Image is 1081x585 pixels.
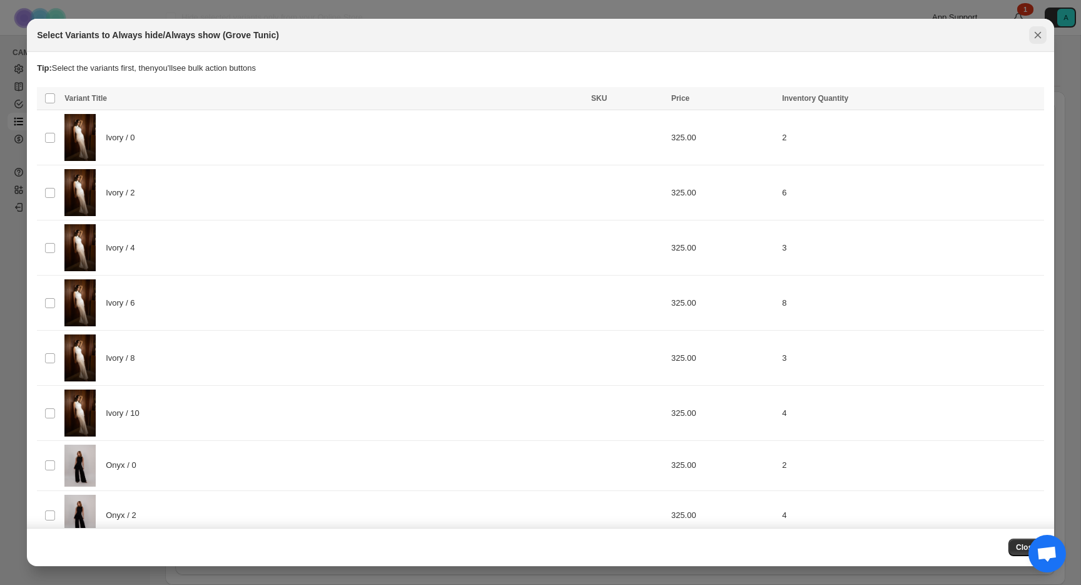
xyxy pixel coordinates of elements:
[64,279,96,326] img: SAMY5485.jpg
[106,407,146,420] span: Ivory / 10
[778,441,1044,491] td: 2
[64,390,96,437] img: SAMY5485.jpg
[37,62,1044,75] p: Select the variants first, then you'll see bulk action buttons
[37,63,52,73] strong: Tip:
[667,490,778,541] td: 325.00
[106,242,141,254] span: Ivory / 4
[106,352,141,365] span: Ivory / 8
[64,114,96,161] img: SAMY5485.jpg
[106,297,141,309] span: Ivory / 6
[667,331,778,386] td: 325.00
[64,94,107,103] span: Variant Title
[37,29,279,41] h2: Select Variants to Always hide/Always show (Grove Tunic)
[64,495,96,537] img: IMG_6733_89cf8744-a866-4f56-9706-2e4dbfc3fae0.jpg
[1029,26,1047,44] button: Close
[64,169,96,216] img: SAMY5485.jpg
[667,386,778,441] td: 325.00
[1028,535,1066,572] a: Open chat
[667,165,778,220] td: 325.00
[106,509,143,522] span: Onyx / 2
[106,132,141,144] span: Ivory / 0
[1016,542,1037,552] span: Close
[667,110,778,165] td: 325.00
[106,459,143,472] span: Onyx / 0
[667,276,778,331] td: 325.00
[64,334,96,381] img: SAMY5485.jpg
[782,94,848,103] span: Inventory Quantity
[64,224,96,271] img: SAMY5485.jpg
[778,165,1044,220] td: 6
[778,386,1044,441] td: 4
[667,220,778,276] td: 325.00
[591,94,607,103] span: SKU
[64,445,96,487] img: IMG_6733_89cf8744-a866-4f56-9706-2e4dbfc3fae0.jpg
[778,490,1044,541] td: 4
[778,220,1044,276] td: 3
[106,187,141,199] span: Ivory / 2
[778,110,1044,165] td: 2
[1008,539,1044,556] button: Close
[778,331,1044,386] td: 3
[667,441,778,491] td: 325.00
[671,94,689,103] span: Price
[778,276,1044,331] td: 8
